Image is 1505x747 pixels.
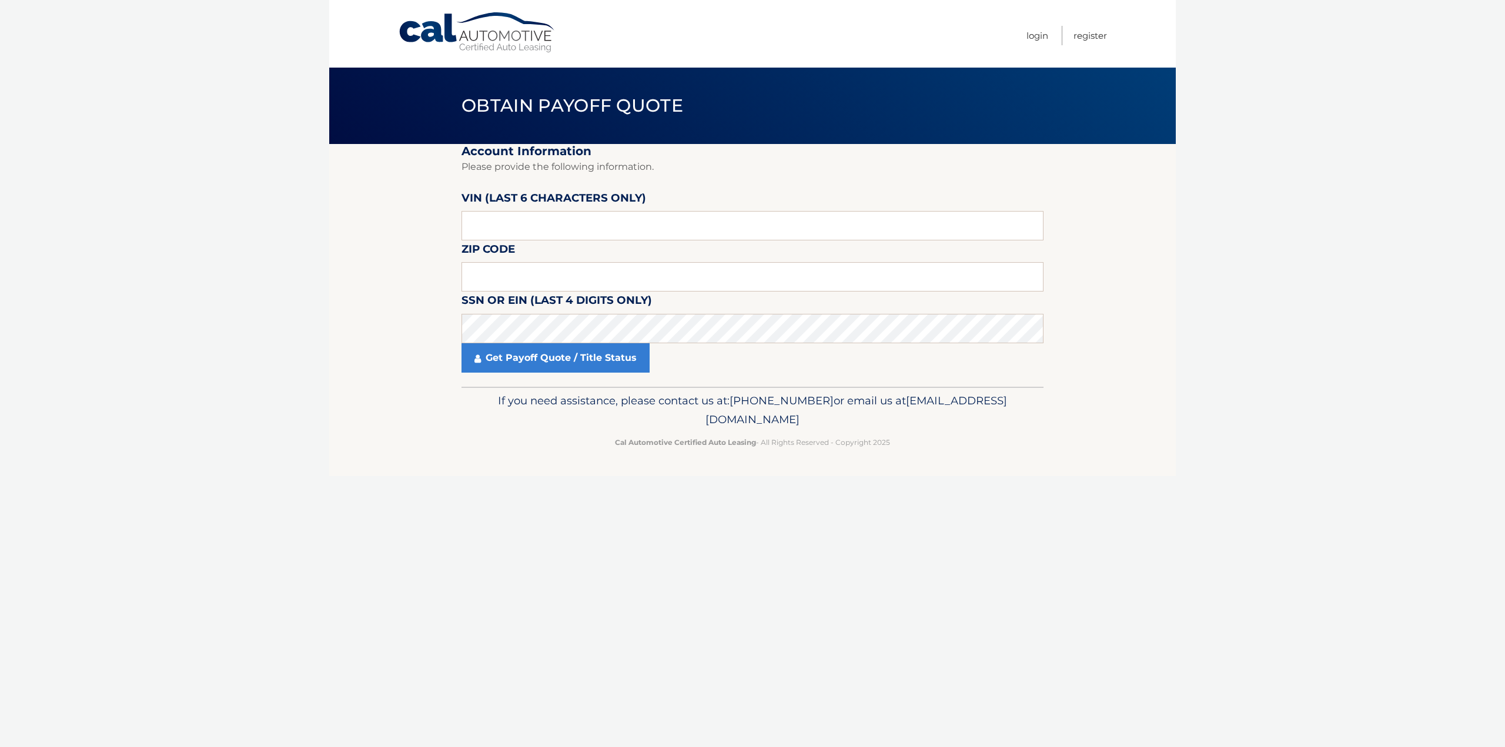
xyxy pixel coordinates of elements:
[469,436,1036,448] p: - All Rights Reserved - Copyright 2025
[730,394,834,407] span: [PHONE_NUMBER]
[461,159,1044,175] p: Please provide the following information.
[461,189,646,211] label: VIN (last 6 characters only)
[461,240,515,262] label: Zip Code
[461,343,650,373] a: Get Payoff Quote / Title Status
[469,391,1036,429] p: If you need assistance, please contact us at: or email us at
[461,95,683,116] span: Obtain Payoff Quote
[1026,26,1048,45] a: Login
[398,12,557,53] a: Cal Automotive
[461,292,652,313] label: SSN or EIN (last 4 digits only)
[615,438,756,447] strong: Cal Automotive Certified Auto Leasing
[461,144,1044,159] h2: Account Information
[1073,26,1107,45] a: Register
